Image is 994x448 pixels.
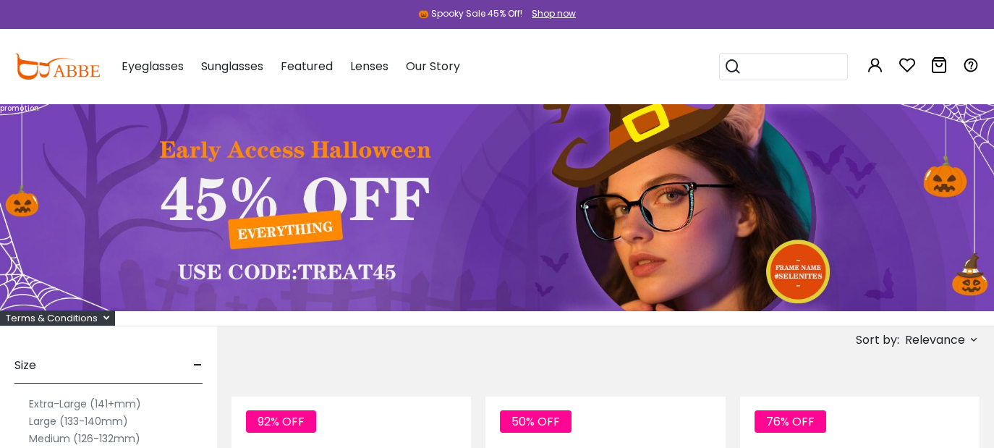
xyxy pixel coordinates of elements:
label: Extra-Large (141+mm) [29,395,141,413]
span: 76% OFF [755,410,826,433]
span: Relevance [905,327,965,353]
div: Shop now [532,7,576,20]
span: Featured [281,58,333,75]
label: Medium (126-132mm) [29,430,140,447]
span: Sunglasses [201,58,263,75]
span: Size [14,348,36,383]
span: Sort by: [856,331,899,348]
span: 92% OFF [246,410,316,433]
span: Our Story [406,58,460,75]
a: Shop now [524,7,576,20]
label: Large (133-140mm) [29,413,128,430]
div: 🎃 Spooky Sale 45% Off! [418,7,522,20]
span: 50% OFF [500,410,572,433]
span: - [193,348,203,383]
span: Eyeglasses [122,58,184,75]
span: Lenses [350,58,388,75]
img: abbeglasses.com [14,54,100,80]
